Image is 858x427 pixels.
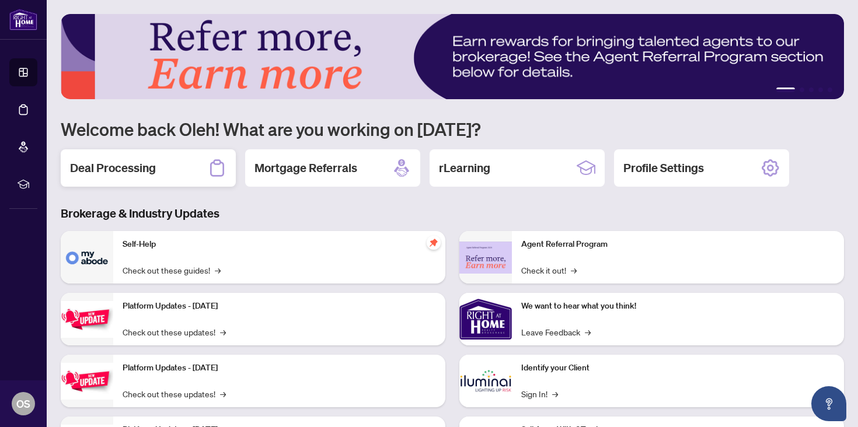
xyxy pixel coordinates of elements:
[9,9,37,30] img: logo
[61,301,113,338] img: Platform Updates - July 21, 2025
[521,387,558,400] a: Sign In!→
[123,238,436,251] p: Self-Help
[61,205,844,222] h3: Brokerage & Industry Updates
[61,14,844,99] img: Slide 0
[123,387,226,400] a: Check out these updates!→
[220,387,226,400] span: →
[61,363,113,400] img: Platform Updates - July 8, 2025
[776,87,795,92] button: 1
[521,362,835,374] p: Identify your Client
[439,160,490,176] h2: rLearning
[70,160,156,176] h2: Deal Processing
[800,87,804,92] button: 2
[828,87,832,92] button: 5
[16,395,30,412] span: OS
[809,87,814,92] button: 3
[818,87,823,92] button: 4
[521,238,835,251] p: Agent Referral Program
[571,264,577,276] span: →
[123,300,436,313] p: Platform Updates - [DATE]
[220,325,226,338] span: →
[61,231,113,283] img: Self-Help
[521,325,591,338] a: Leave Feedback→
[521,300,835,313] p: We want to hear what you think!
[459,355,512,407] img: Identify your Client
[623,160,704,176] h2: Profile Settings
[215,264,221,276] span: →
[585,325,591,338] span: →
[123,325,226,338] a: Check out these updates!→
[521,264,577,276] a: Check it out!→
[123,264,221,276] a: Check out these guides!→
[123,362,436,374] p: Platform Updates - [DATE]
[61,118,844,140] h1: Welcome back Oleh! What are you working on [DATE]?
[552,387,558,400] span: →
[427,236,441,250] span: pushpin
[459,242,512,274] img: Agent Referral Program
[811,386,846,421] button: Open asap
[459,293,512,345] img: We want to hear what you think!
[254,160,357,176] h2: Mortgage Referrals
